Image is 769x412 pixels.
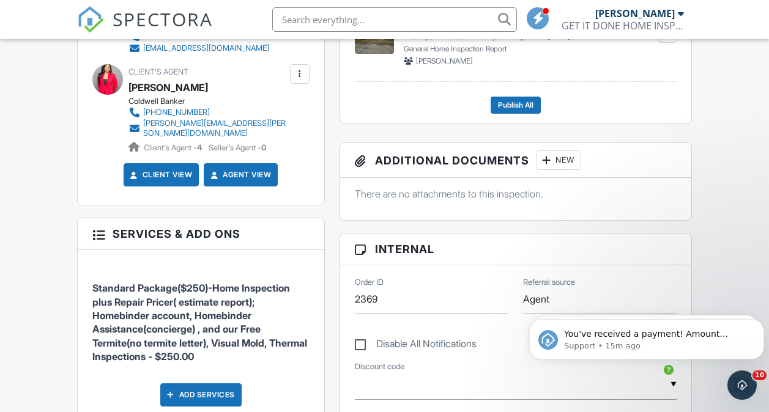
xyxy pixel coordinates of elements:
span: Seller's Agent - [209,143,266,152]
span: Client's Agent - [144,143,204,152]
label: Disable All Notifications [355,338,477,353]
a: [PERSON_NAME][EMAIL_ADDRESS][PERSON_NAME][DOMAIN_NAME] [128,119,287,138]
label: Referral source [523,277,575,288]
iframe: Intercom live chat [727,370,757,400]
h3: Services & Add ons [78,218,324,250]
strong: 0 [261,143,266,152]
strong: 4 [197,143,202,152]
h3: Additional Documents [340,143,692,178]
span: Standard Package($250)-Home Inspection plus Repair Pricer( estimate report); Homebinder account, ... [92,282,307,362]
div: [PERSON_NAME] [595,7,675,20]
a: Agent View [208,169,271,181]
li: Service: Standard Package($250)-Home Inspection plus Repair Pricer( estimate report); Homebinder ... [92,259,310,373]
div: [PERSON_NAME][EMAIL_ADDRESS][PERSON_NAME][DOMAIN_NAME] [143,119,287,138]
a: Client View [128,169,193,181]
div: [PHONE_NUMBER] [143,108,210,117]
div: New [537,150,581,170]
a: [EMAIL_ADDRESS][DOMAIN_NAME] [128,42,269,54]
div: Coldwell Banker [128,97,297,106]
a: [PERSON_NAME] [128,78,208,97]
div: GET IT DONE HOME INSPECTIONS [562,20,684,32]
span: Client's Agent [128,67,188,76]
img: The Best Home Inspection Software - Spectora [77,6,104,33]
input: Search everything... [272,7,517,32]
a: SPECTORA [77,17,213,42]
iframe: Intercom notifications message [524,293,769,379]
span: SPECTORA [113,6,213,32]
a: [PHONE_NUMBER] [128,106,287,119]
h3: Internal [340,234,692,265]
label: Discount code [355,361,404,372]
label: Order ID [355,277,384,288]
div: [EMAIL_ADDRESS][DOMAIN_NAME] [143,43,269,53]
span: 10 [752,370,767,380]
div: Add Services [160,383,242,406]
p: There are no attachments to this inspection. [355,187,677,200]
